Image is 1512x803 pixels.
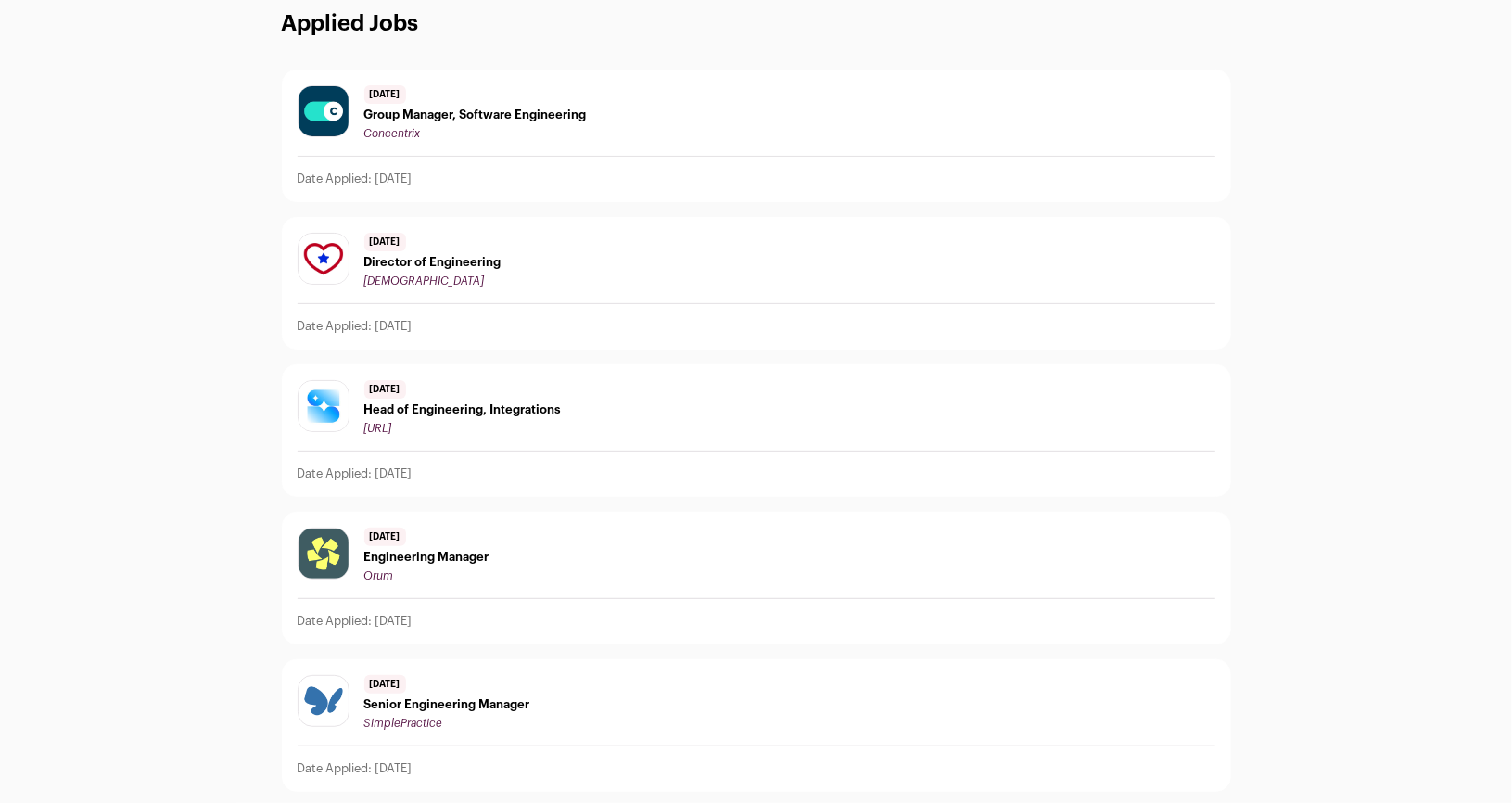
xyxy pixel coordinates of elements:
span: [DATE] [364,233,406,251]
h1: Applied Jobs [282,9,1231,40]
span: Director of Engineering [364,255,502,270]
span: [DATE] [364,85,406,104]
p: Date Applied: [DATE] [298,466,413,481]
span: [DEMOGRAPHIC_DATA] [364,275,485,287]
img: caa57462039f8c1b4a3cce447b3363636cfffe04262c0c588d50904429ddd27d.jpg [299,381,349,430]
span: [URL] [364,423,392,434]
span: Concentrix [364,128,421,139]
span: Senior Engineering Manager [364,697,530,712]
img: 86abc0f52df4d18fa54d1702f6a1702bfc7d9524f0033ad2c4a9b99e73e9b2c7.jpg [299,234,349,284]
span: Group Manager, Software Engineering [364,108,587,122]
p: Date Applied: [DATE] [298,614,413,629]
img: 93fb62333516e1268de1741fb4abe4223a7b4d3aba9a63060594fee34e7a8873.jpg [299,86,349,136]
span: Head of Engineering, Integrations [364,402,562,417]
span: [DATE] [364,675,406,694]
img: 0bfa1d0b170c197a0bacfa0a1b89ca0d483fe8f4f1eb51c12e12652acc30d883.png [299,676,349,726]
p: Date Applied: [DATE] [298,761,413,776]
span: Engineering Manager [364,550,489,565]
span: [DATE] [364,380,406,399]
p: Date Applied: [DATE] [298,172,413,186]
a: [DATE] Group Manager, Software Engineering Concentrix Date Applied: [DATE] [283,70,1230,201]
span: SimplePractice [364,718,443,729]
a: [DATE] Head of Engineering, Integrations [URL] Date Applied: [DATE] [283,365,1230,496]
a: [DATE] Director of Engineering [DEMOGRAPHIC_DATA] Date Applied: [DATE] [283,218,1230,349]
span: Orum [364,570,394,581]
a: [DATE] Engineering Manager Orum Date Applied: [DATE] [283,513,1230,644]
p: Date Applied: [DATE] [298,319,413,334]
span: [DATE] [364,528,406,546]
a: [DATE] Senior Engineering Manager SimplePractice Date Applied: [DATE] [283,660,1230,791]
img: 2a01ac21b2f59eaaafd52ce286034a7d2cba87e6091d7a07ba9ac2501fa68702.jpg [299,529,349,579]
